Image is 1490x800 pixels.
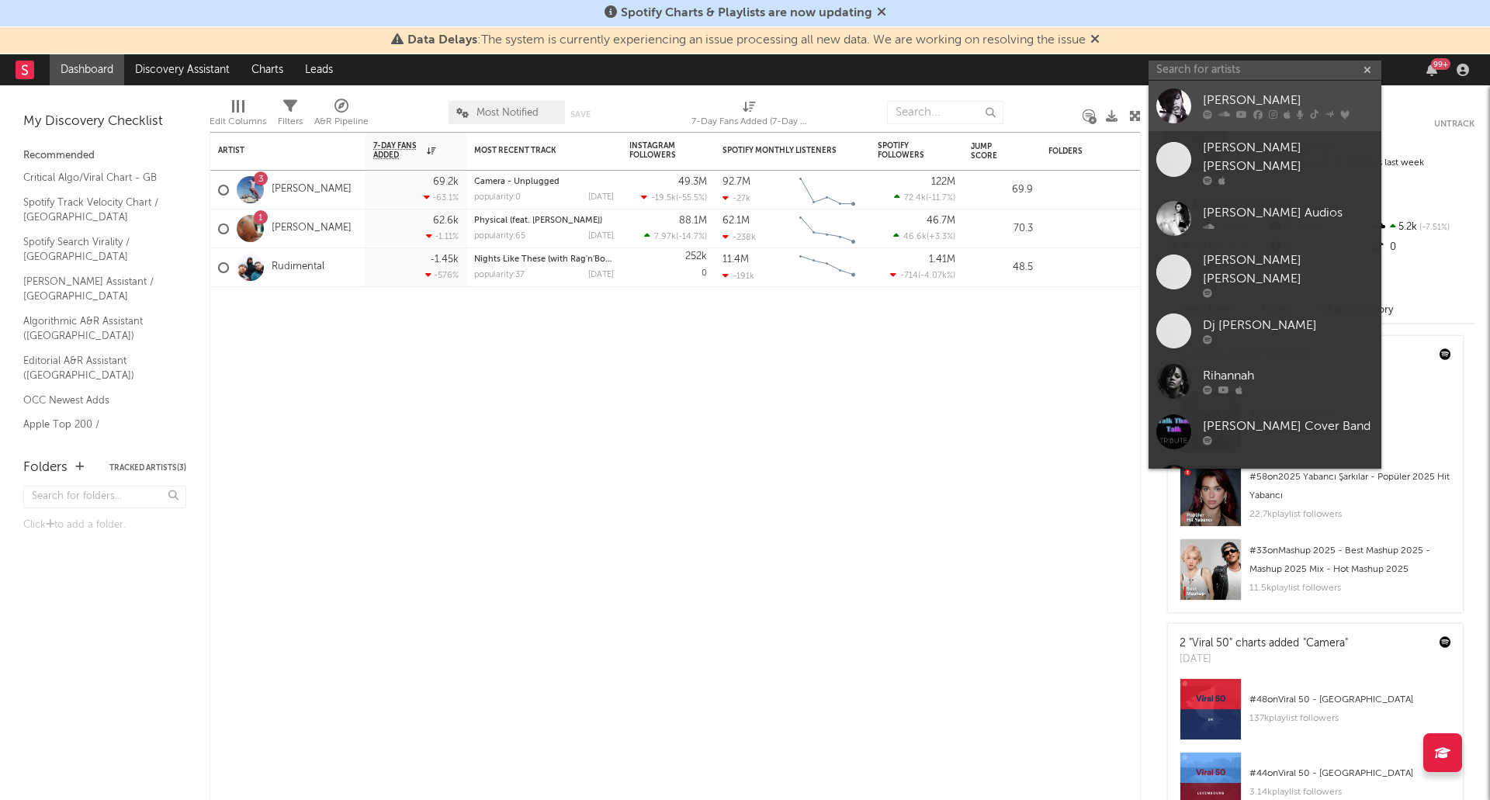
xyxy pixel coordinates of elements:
[641,192,707,203] div: ( )
[629,141,684,160] div: Instagram Followers
[685,251,707,261] div: 252k
[1180,652,1348,667] div: [DATE]
[1203,251,1374,289] div: [PERSON_NAME] [PERSON_NAME]
[124,54,241,85] a: Discovery Assistant
[654,233,676,241] span: 7.97k
[430,255,459,265] div: -1.45k
[424,192,459,203] div: -63.1 %
[588,271,614,279] div: [DATE]
[722,232,756,242] div: -238k
[1149,457,1381,507] a: RihannaFor You
[651,194,676,203] span: -19.5k
[971,220,1033,238] div: 70.3
[971,181,1033,199] div: 69.9
[373,141,423,160] span: 7-Day Fans Added
[1048,147,1165,156] div: Folders
[971,258,1033,277] div: 48.5
[877,7,886,19] span: Dismiss
[474,216,614,225] div: Physical (feat. Troye Sivan)
[928,194,953,203] span: -11.7 %
[474,193,521,202] div: popularity: 0
[23,234,171,265] a: Spotify Search Virality / [GEOGRAPHIC_DATA]
[474,178,560,186] a: Camera - Unplugged
[109,464,186,472] button: Tracked Artists(3)
[23,416,171,448] a: Apple Top 200 / [GEOGRAPHIC_DATA]
[1203,204,1374,223] div: [PERSON_NAME] Audios
[1371,237,1474,258] div: 0
[474,255,714,264] a: Nights Like These (with Rag'n'Bone Man) - Acoustic Version
[1180,635,1348,652] div: 2 "Viral 50" charts added
[23,113,186,131] div: My Discovery Checklist
[272,222,352,235] a: [PERSON_NAME]
[272,183,352,196] a: [PERSON_NAME]
[691,93,808,138] div: 7-Day Fans Added (7-Day Fans Added)
[23,459,68,477] div: Folders
[890,270,955,280] div: ( )
[23,194,171,226] a: Spotify Track Velocity Chart / [GEOGRAPHIC_DATA]
[425,270,459,280] div: -576 %
[210,113,266,131] div: Edit Columns
[474,178,614,186] div: Camera - Unplugged
[23,486,186,508] input: Search for folders...
[691,113,808,131] div: 7-Day Fans Added (7-Day Fans Added)
[1203,139,1374,176] div: [PERSON_NAME] [PERSON_NAME]
[23,392,171,409] a: OCC Newest Adds
[1149,306,1381,356] a: Dj [PERSON_NAME]
[314,113,369,131] div: A&R Pipeline
[50,54,124,85] a: Dashboard
[722,271,754,281] div: -191k
[588,193,614,202] div: [DATE]
[474,232,525,241] div: popularity: 65
[678,177,707,187] div: 49.3M
[894,192,955,203] div: ( )
[1249,764,1451,783] div: # 44 on Viral 50 - [GEOGRAPHIC_DATA]
[1203,468,1374,487] div: RihannaFor You
[1203,417,1374,436] div: [PERSON_NAME] Cover Band
[23,313,171,345] a: Algorithmic A&R Assistant ([GEOGRAPHIC_DATA])
[792,248,862,287] svg: Chart title
[929,233,953,241] span: +3.3 %
[792,210,862,248] svg: Chart title
[272,261,324,274] a: Rudimental
[407,34,1086,47] span: : The system is currently experiencing an issue processing all new data. We are working on resolv...
[474,271,525,279] div: popularity: 37
[931,177,955,187] div: 122M
[1249,691,1451,709] div: # 48 on Viral 50 - [GEOGRAPHIC_DATA]
[887,101,1003,124] input: Search...
[433,177,459,187] div: 69.2k
[1090,34,1100,47] span: Dismiss
[1168,539,1463,612] a: #33onMashup 2025 - Best Mashup 2025 - Mashup 2025 Mix - Hot Mashup 202511.5kplaylist followers
[792,171,862,210] svg: Chart title
[407,34,477,47] span: Data Delays
[1149,244,1381,306] a: [PERSON_NAME] [PERSON_NAME]
[1149,407,1381,457] a: [PERSON_NAME] Cover Band
[278,113,303,131] div: Filters
[314,93,369,138] div: A&R Pipeline
[1249,505,1451,524] div: 22.7k playlist followers
[1168,678,1463,752] a: #48onViral 50 - [GEOGRAPHIC_DATA]137kplaylist followers
[1203,367,1374,386] div: Rihannah
[1249,579,1451,597] div: 11.5k playlist followers
[426,231,459,241] div: -1.11 %
[1203,317,1374,335] div: Dj [PERSON_NAME]
[929,255,955,265] div: 1.41M
[23,516,186,535] div: Click to add a folder.
[971,142,1010,161] div: Jump Score
[679,216,707,226] div: 88.1M
[1371,217,1474,237] div: 5.2k
[278,93,303,138] div: Filters
[1417,223,1450,232] span: -7.51 %
[678,233,705,241] span: -14.7 %
[570,110,591,119] button: Save
[1426,64,1437,76] button: 99+
[474,255,614,264] div: Nights Like These (with Rag'n'Bone Man) - Acoustic Version
[23,147,186,165] div: Recommended
[433,216,459,226] div: 62.6k
[1431,58,1450,70] div: 99 +
[722,255,749,265] div: 11.4M
[903,233,927,241] span: 46.6k
[218,146,334,155] div: Artist
[210,93,266,138] div: Edit Columns
[878,141,932,160] div: Spotify Followers
[1149,131,1381,193] a: [PERSON_NAME] [PERSON_NAME]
